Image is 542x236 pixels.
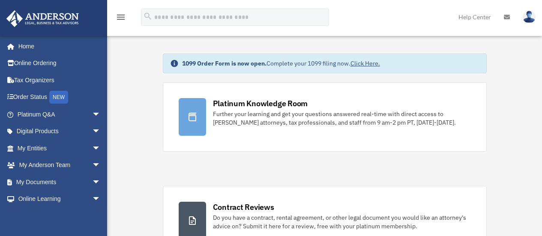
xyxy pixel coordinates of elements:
a: My Entitiesarrow_drop_down [6,140,114,157]
a: Home [6,38,109,55]
div: Platinum Knowledge Room [213,98,308,109]
i: search [143,12,153,21]
a: Digital Productsarrow_drop_down [6,123,114,140]
div: Further your learning and get your questions answered real-time with direct access to [PERSON_NAM... [213,110,471,127]
a: Order StatusNEW [6,89,114,106]
a: menu [116,15,126,22]
img: User Pic [523,11,536,23]
a: My Anderson Teamarrow_drop_down [6,157,114,174]
span: arrow_drop_down [92,106,109,123]
div: Contract Reviews [213,202,274,212]
span: arrow_drop_down [92,191,109,208]
div: NEW [49,91,68,104]
a: Platinum Q&Aarrow_drop_down [6,106,114,123]
a: Click Here. [350,60,380,67]
a: Platinum Knowledge Room Further your learning and get your questions answered real-time with dire... [163,82,487,152]
a: My Documentsarrow_drop_down [6,173,114,191]
div: Do you have a contract, rental agreement, or other legal document you would like an attorney's ad... [213,213,471,230]
a: Online Ordering [6,55,114,72]
span: arrow_drop_down [92,123,109,140]
span: arrow_drop_down [92,140,109,157]
a: Online Learningarrow_drop_down [6,191,114,208]
strong: 1099 Order Form is now open. [182,60,267,67]
span: arrow_drop_down [92,173,109,191]
a: Tax Organizers [6,72,114,89]
img: Anderson Advisors Platinum Portal [4,10,81,27]
div: Complete your 1099 filing now. [182,59,380,68]
span: arrow_drop_down [92,157,109,174]
i: menu [116,12,126,22]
